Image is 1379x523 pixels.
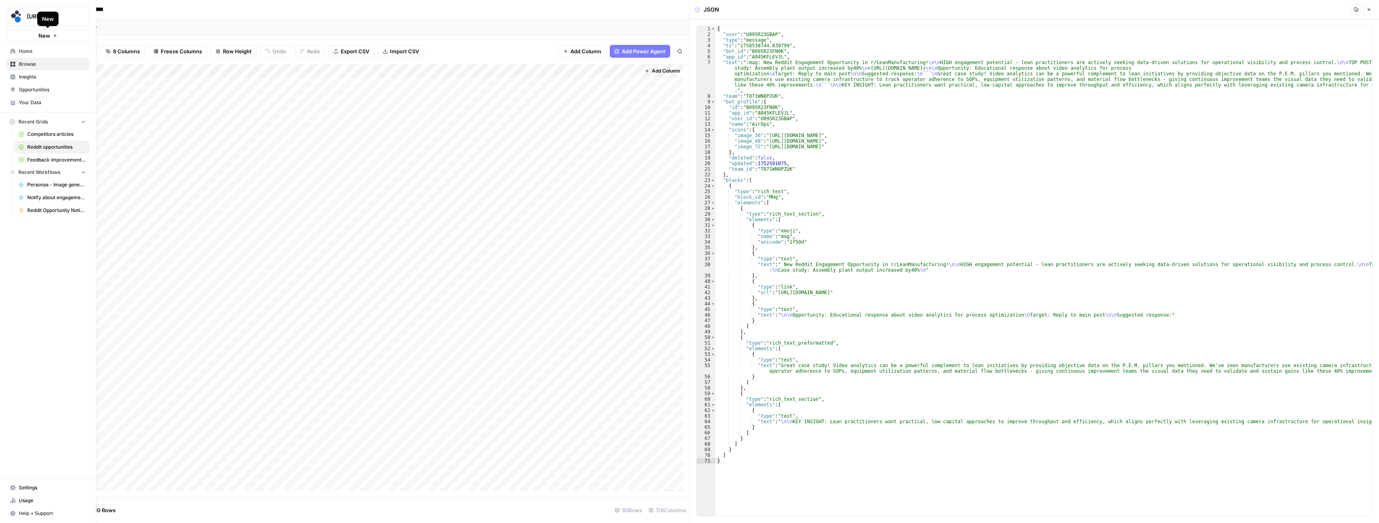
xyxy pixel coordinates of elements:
[697,430,716,436] div: 66
[697,380,716,385] div: 57
[6,71,89,83] a: Insights
[6,30,89,42] button: New
[697,312,716,318] div: 46
[711,335,715,340] span: Toggle code folding, rows 50 through 58
[711,351,715,357] span: Toggle code folding, rows 53 through 56
[6,166,89,178] button: Recent Workflows
[15,178,89,191] a: Personas - Image generator
[697,194,716,200] div: 26
[27,181,86,188] span: Personas - Image generator
[6,481,89,494] a: Settings
[697,340,716,346] div: 51
[101,45,145,58] button: 8 Columns
[697,110,716,116] div: 11
[27,143,86,151] span: Reddit opportunities
[697,419,716,424] div: 64
[697,48,716,54] div: 5
[711,301,715,307] span: Toggle code folding, rows 44 through 47
[711,99,715,105] span: Toggle code folding, rows 9 through 22
[697,262,716,273] div: 38
[697,290,716,295] div: 42
[711,178,715,183] span: Toggle code folding, rows 23 through 70
[9,9,24,24] img: spot.ai Logo
[697,116,716,121] div: 12
[711,206,715,211] span: Toggle code folding, rows 28 through 49
[697,245,716,250] div: 35
[19,99,86,106] span: Your Data
[697,279,716,284] div: 40
[697,206,716,211] div: 28
[390,47,419,55] span: Import CSV
[697,301,716,307] div: 44
[697,105,716,110] div: 10
[697,172,716,178] div: 22
[697,413,716,419] div: 63
[19,61,86,68] span: Browse
[697,396,716,402] div: 60
[15,128,89,141] a: Competitors articles
[378,45,424,58] button: Import CSV
[295,45,325,58] button: Redo
[223,47,252,55] span: Row Height
[6,83,89,96] a: Opportunities
[15,153,89,166] a: Feedback improvement dev
[695,6,719,14] div: JSON
[341,47,369,55] span: Export CSV
[697,329,716,335] div: 49
[6,494,89,507] a: Usage
[19,48,86,55] span: Home
[15,191,89,204] a: Notify about engagement - reddit
[697,144,716,149] div: 17
[697,335,716,340] div: 50
[641,66,683,76] button: Add Column
[711,408,715,413] span: Toggle code folding, rows 62 through 65
[19,497,86,504] span: Usage
[697,99,716,105] div: 9
[711,391,715,396] span: Toggle code folding, rows 59 through 67
[697,239,716,245] div: 34
[697,149,716,155] div: 18
[6,6,89,26] button: Workspace: spot.ai
[612,504,645,517] div: 60 Rows
[697,234,716,239] div: 33
[697,26,716,32] div: 1
[697,166,716,172] div: 21
[19,484,86,491] span: Settings
[697,121,716,127] div: 13
[558,45,607,58] button: Add Column
[83,506,115,514] span: Add 10 Rows
[652,67,680,75] span: Add Column
[711,183,715,189] span: Toggle code folding, rows 24 through 69
[711,402,715,408] span: Toggle code folding, rows 61 through 66
[697,363,716,374] div: 55
[27,207,86,214] span: Reddit Opportunity Notifier
[697,43,716,48] div: 4
[27,131,86,138] span: Competitors articles
[210,45,257,58] button: Row Height
[113,47,140,55] span: 8 Columns
[697,385,716,391] div: 58
[610,45,670,58] button: Add Power Agent
[697,424,716,430] div: 65
[697,133,716,138] div: 15
[27,12,75,20] span: [URL]
[711,127,715,133] span: Toggle code folding, rows 14 through 18
[328,45,374,58] button: Export CSV
[697,402,716,408] div: 61
[6,58,89,71] a: Browse
[697,222,716,228] div: 31
[697,295,716,301] div: 43
[18,118,48,125] span: Recent Grids
[697,408,716,413] div: 62
[697,211,716,217] div: 29
[6,116,89,128] button: Recent Grids
[27,194,86,201] span: Notify about engagement - reddit
[6,507,89,520] button: Help + Support
[6,45,89,58] a: Home
[15,141,89,153] a: Reddit opportunities
[697,127,716,133] div: 14
[697,284,716,290] div: 41
[15,204,89,217] a: Reddit Opportunity Notifier
[18,169,60,176] span: Recent Workflows
[645,504,689,517] div: 7/8 Columns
